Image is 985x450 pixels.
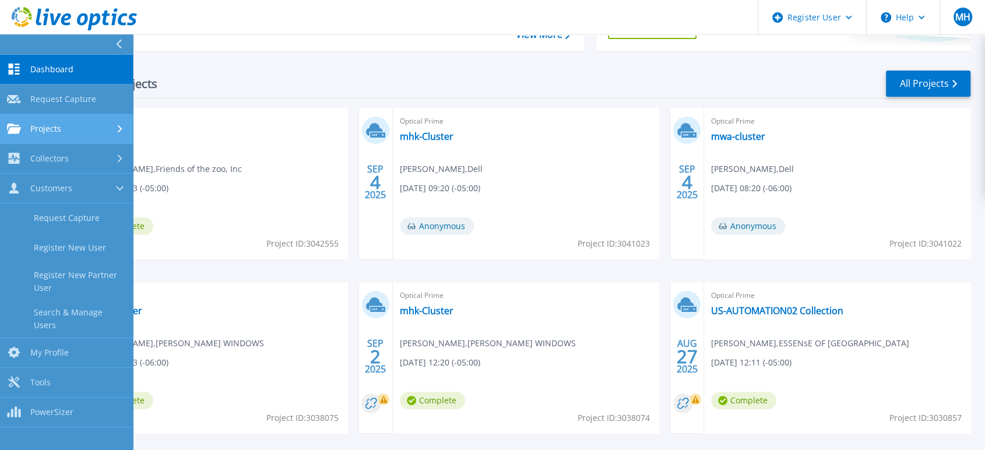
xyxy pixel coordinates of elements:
span: Project ID: 3038074 [578,412,650,424]
span: Anonymous [400,217,474,235]
span: [PERSON_NAME] , [PERSON_NAME] WINDOWS [400,337,576,350]
span: My Profile [30,347,69,358]
span: Project ID: 3041022 [889,237,962,250]
div: SEP 2025 [364,161,386,203]
span: Project ID: 3042555 [266,237,339,250]
span: [DATE] 09:20 (-05:00) [400,182,480,195]
a: mhk-Cluster [400,305,453,317]
span: Dashboard [30,64,73,75]
span: Optical Prime [711,115,963,128]
div: SEP 2025 [676,161,698,203]
span: Optical Prime [400,115,652,128]
span: 4 [682,177,692,187]
span: [PERSON_NAME] , Dell [400,163,483,175]
span: Project ID: 3030857 [889,412,962,424]
span: Customers [30,183,72,194]
span: 27 [677,351,698,361]
span: 4 [370,177,381,187]
span: Complete [711,392,776,409]
span: Collectors [30,153,69,164]
span: Project ID: 3041023 [578,237,650,250]
span: [PERSON_NAME] , [PERSON_NAME] WINDOWS [88,337,264,350]
span: [PERSON_NAME] , Dell [711,163,794,175]
a: mwa-cluster [711,131,765,142]
span: Project ID: 3038075 [266,412,339,424]
span: Tools [30,377,51,388]
span: Anonymous [711,217,785,235]
span: PowerSizer [30,407,73,417]
a: US-AUTOMATION02 Collection [711,305,843,317]
span: Projects [30,124,61,134]
a: mhk-Cluster [400,131,453,142]
div: AUG 2025 [676,335,698,378]
a: All Projects [886,71,970,97]
span: Complete [400,392,465,409]
span: Request Capture [30,94,96,104]
div: SEP 2025 [364,335,386,378]
span: [DATE] 08:20 (-06:00) [711,182,791,195]
span: Optical Prime [88,115,340,128]
a: View More [516,29,570,40]
span: [DATE] 12:20 (-05:00) [400,356,480,369]
span: Optical Prime [88,289,340,302]
span: [DATE] 12:11 (-05:00) [711,356,791,369]
span: Optical Prime [711,289,963,302]
span: [PERSON_NAME] , ESSENsE OF [GEOGRAPHIC_DATA] [711,337,909,350]
span: Optical Prime [400,289,652,302]
span: 2 [370,351,381,361]
span: [PERSON_NAME] , Friends of the zoo, Inc [88,163,242,175]
span: MH [955,12,970,22]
